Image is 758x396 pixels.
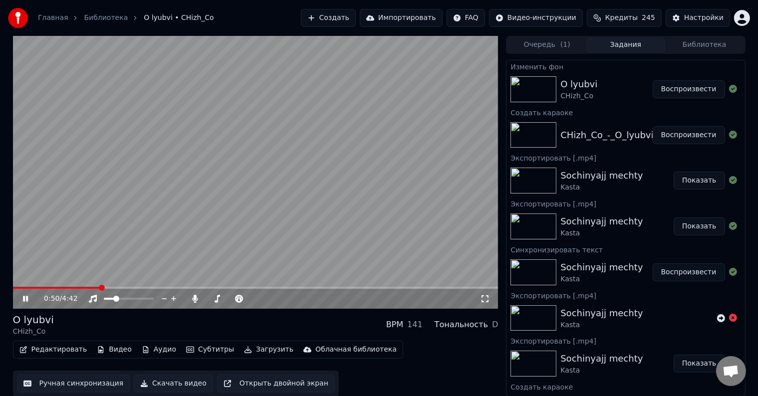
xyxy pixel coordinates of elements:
button: Воспроизвести [653,263,725,281]
div: O lyubvi [560,77,597,91]
span: 0:50 [44,294,59,304]
div: CHizh_Co [13,327,54,337]
button: Загрузить [240,343,297,357]
button: Открыть двойной экран [217,375,335,393]
div: Kasta [560,228,643,238]
div: 141 [407,319,423,331]
div: Sochinyajj mechty [560,306,643,320]
button: Создать [301,9,356,27]
div: / [44,294,68,304]
button: Показать [674,355,725,373]
button: Аудио [138,343,180,357]
div: Синхронизировать текст [506,243,745,255]
button: Видео-инструкции [489,9,583,27]
div: Sochinyajj mechty [560,169,643,183]
button: Воспроизвести [653,80,725,98]
div: Kasta [560,320,643,330]
div: CHizh_Co [560,91,597,101]
button: Импортировать [360,9,443,27]
div: Тональность [435,319,488,331]
span: 245 [642,13,655,23]
span: O lyubvi • CHizh_Co [144,13,214,23]
div: Экспортировать [.mp4] [506,289,745,301]
span: Кредиты [605,13,638,23]
button: Настройки [666,9,730,27]
div: Kasta [560,183,643,193]
div: Создать караоке [506,381,745,393]
div: Экспортировать [.mp4] [506,152,745,164]
div: Экспортировать [.mp4] [506,335,745,347]
div: CHizh_Co_-_O_lyubvi_47951786 [560,128,704,142]
div: Kasta [560,366,643,376]
button: Очередь [507,38,586,52]
div: Sochinyajj mechty [560,214,643,228]
button: Задания [586,38,665,52]
button: Показать [674,172,725,190]
div: Sochinyajj mechty [560,352,643,366]
img: youka [8,8,28,28]
div: Создать караоке [506,106,745,118]
a: Открытый чат [716,356,746,386]
div: O lyubvi [13,313,54,327]
button: Скачать видео [134,375,213,393]
button: Воспроизвести [653,126,725,144]
a: Библиотека [84,13,128,23]
button: Показать [674,217,725,235]
span: ( 1 ) [560,40,570,50]
a: Главная [38,13,68,23]
span: 4:42 [62,294,77,304]
nav: breadcrumb [38,13,214,23]
div: Экспортировать [.mp4] [506,198,745,209]
div: Облачная библиотека [315,345,397,355]
div: Настройки [684,13,724,23]
div: Kasta [560,274,643,284]
button: Кредиты245 [587,9,662,27]
button: Редактировать [15,343,91,357]
div: D [492,319,498,331]
button: Ручная синхронизация [17,375,130,393]
button: Субтитры [182,343,238,357]
div: BPM [386,319,403,331]
button: Библиотека [665,38,744,52]
div: Sochinyajj mechty [560,260,643,274]
button: FAQ [447,9,485,27]
button: Видео [93,343,136,357]
div: Изменить фон [506,60,745,72]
